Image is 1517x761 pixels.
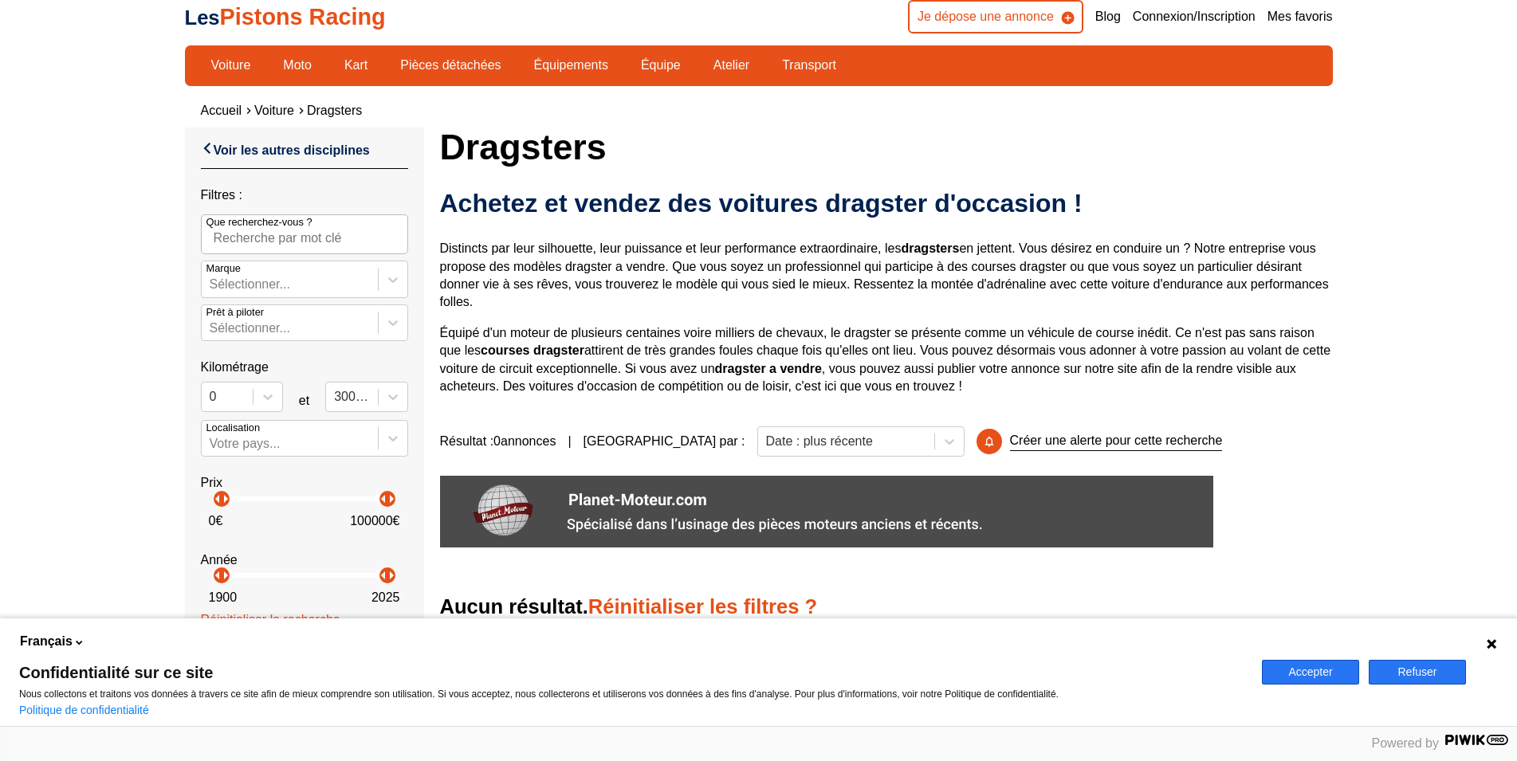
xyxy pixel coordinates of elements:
[254,104,294,117] a: Voiture
[210,321,213,335] input: Prêt à piloterSélectionner...
[524,52,619,79] a: Équipements
[201,551,408,569] p: Année
[201,474,408,492] p: Prix
[216,566,235,585] p: arrow_right
[382,566,401,585] p: arrow_right
[440,324,1333,396] p: Équipé d'un moteur de plusieurs centaines voire milliers de chevaux, le dragster se présente comm...
[1010,432,1223,450] p: Créer une alerte pour cette recherche
[568,433,571,450] span: |
[206,215,312,229] p: Que recherchez-vous ?
[20,633,73,650] span: Français
[19,704,149,716] a: Politique de confidentialité
[1095,8,1121,25] a: Blog
[185,4,386,29] a: LesPistons Racing
[703,52,760,79] a: Atelier
[334,52,378,79] a: Kart
[334,390,337,404] input: 300000
[772,52,847,79] a: Transport
[631,52,691,79] a: Équipe
[216,489,235,508] p: arrow_right
[201,359,408,376] p: Kilométrage
[1369,660,1466,685] button: Refuser
[210,277,213,292] input: MarqueSélectionner...
[481,343,584,357] strong: courses dragster
[209,512,223,530] p: 0 €
[208,566,227,585] p: arrow_left
[209,589,238,606] p: 1900
[206,421,261,435] p: Localisation
[307,104,362,117] a: Dragsters
[201,186,408,204] p: Filtres :
[19,688,1243,700] p: Nous collectons et traitons vos données à travers ce site afin de mieux comprendre son utilisatio...
[201,52,261,79] a: Voiture
[440,127,1333,166] h1: Dragsters
[584,433,745,450] p: [GEOGRAPHIC_DATA] par :
[371,589,400,606] p: 2025
[1262,660,1359,685] button: Accepter
[206,261,241,276] p: Marque
[440,433,556,450] span: Résultat : 0 annonces
[19,665,1243,681] span: Confidentialité sur ce site
[588,595,817,618] span: Réinitialiser les filtres ?
[206,305,265,320] p: Prêt à piloter
[374,566,393,585] p: arrow_left
[390,52,511,79] a: Pièces détachées
[440,240,1333,312] p: Distincts par leur silhouette, leur puissance et leur performance extraordinaire, les en jettent....
[1133,8,1256,25] a: Connexion/Inscription
[350,512,399,530] p: 100000 €
[201,613,340,626] a: Réinitialiser la recherche
[273,52,322,79] a: Moto
[208,489,227,508] p: arrow_left
[1372,736,1440,750] span: Powered by
[201,139,370,159] a: Voir les autres disciplines
[210,390,213,404] input: 0
[201,104,242,117] a: Accueil
[185,6,220,29] span: Les
[299,392,309,410] p: et
[374,489,393,508] p: arrow_left
[210,437,213,451] input: Votre pays...
[1267,8,1333,25] a: Mes favoris
[382,489,401,508] p: arrow_right
[440,593,818,622] p: Aucun résultat.
[440,187,1333,219] h2: Achetez et vendez des voitures dragster d'occasion !
[715,362,822,375] strong: dragster a vendre
[901,241,959,255] strong: dragsters
[201,214,408,254] input: Que recherchez-vous ?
